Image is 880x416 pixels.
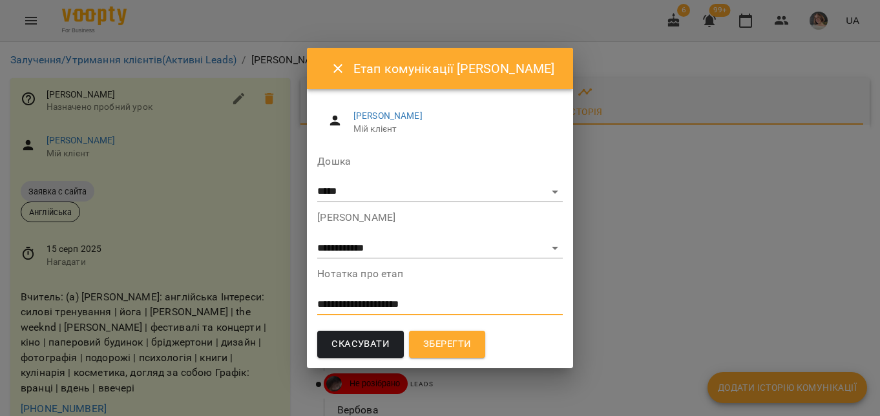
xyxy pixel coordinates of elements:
button: Зберегти [409,331,485,358]
button: Close [322,53,353,84]
h6: Етап комунікації [PERSON_NAME] [353,59,558,79]
a: [PERSON_NAME] [353,110,423,121]
button: Скасувати [317,331,404,358]
label: [PERSON_NAME] [317,213,562,223]
span: Мій клієнт [353,123,552,136]
label: Нотатка про етап [317,269,562,279]
label: Дошка [317,156,562,167]
span: Скасувати [331,336,390,353]
span: Зберегти [423,336,471,353]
